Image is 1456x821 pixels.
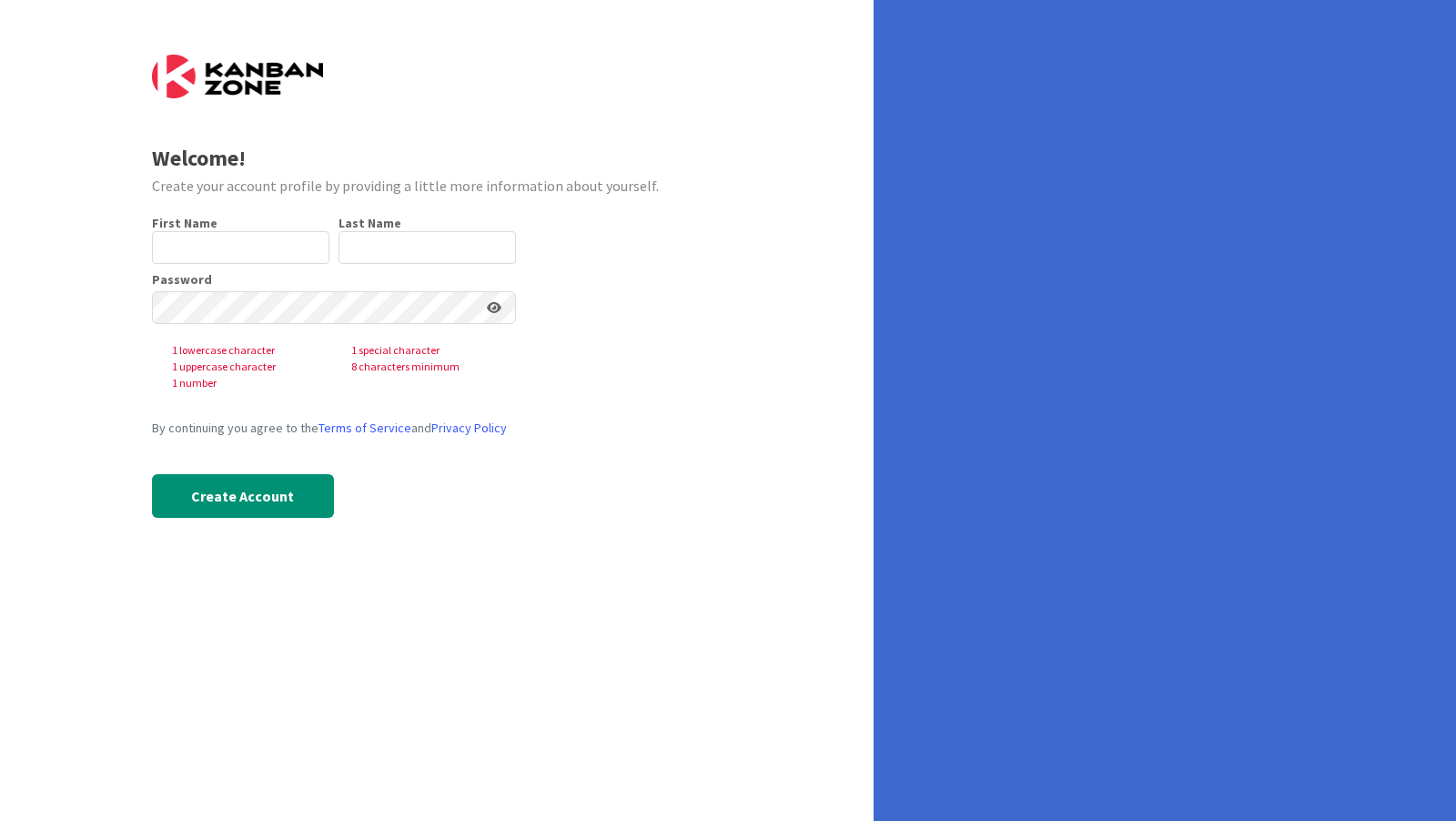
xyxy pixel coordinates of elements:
div: By continuing you agree to the and [152,419,516,438]
a: Privacy Policy [431,420,507,436]
label: Password [152,273,212,286]
img: Kanban Zone [152,55,323,98]
a: Terms of Service [318,420,411,436]
button: Create Account [152,474,334,518]
label: Last Name [339,215,401,231]
div: Create your account profile by providing a little more information about yourself. [152,175,723,197]
span: 1 special character [337,342,516,359]
label: First Name [152,215,217,231]
span: 8 characters minimum [337,359,516,375]
span: 1 uppercase character [157,359,337,375]
span: 1 lowercase character [157,342,337,359]
span: 1 number [157,375,337,391]
div: Welcome! [152,142,723,175]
